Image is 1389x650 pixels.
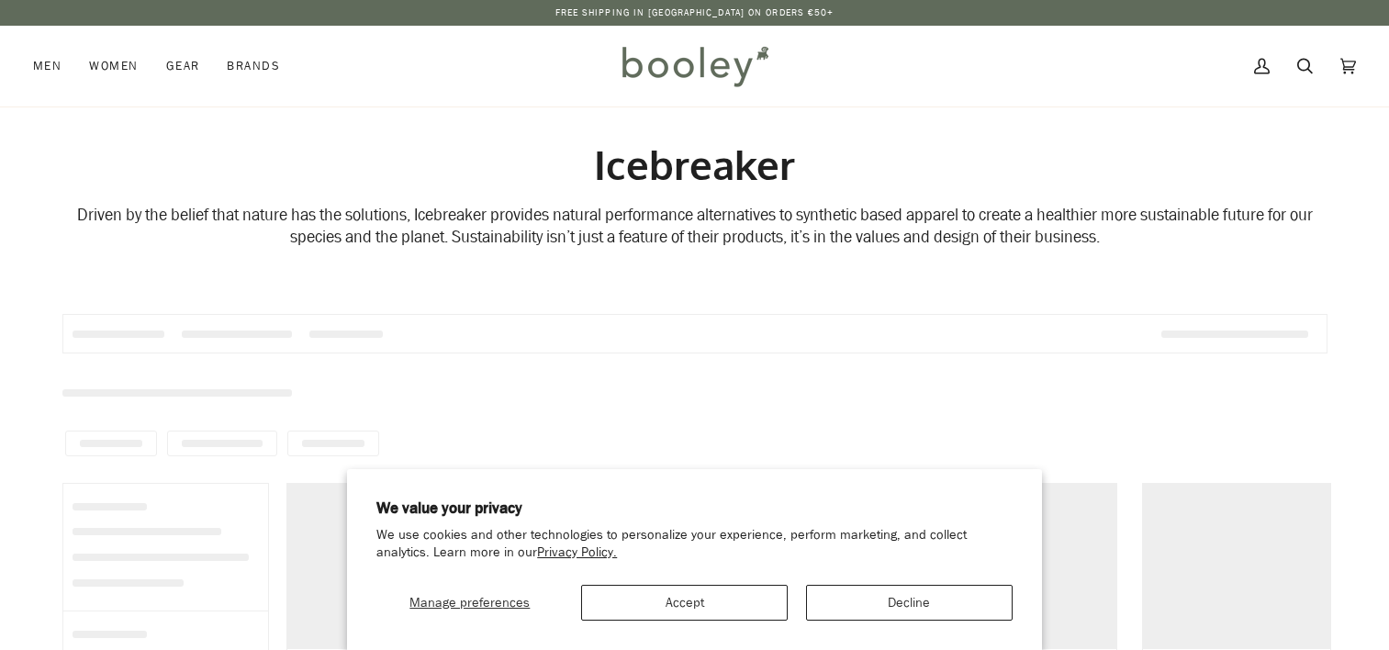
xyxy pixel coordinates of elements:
button: Manage preferences [376,585,563,621]
p: We use cookies and other technologies to personalize your experience, perform marketing, and coll... [376,527,1013,562]
p: Free Shipping in [GEOGRAPHIC_DATA] on Orders €50+ [555,6,835,20]
span: Men [33,57,62,75]
a: Brands [213,26,294,106]
a: Men [33,26,75,106]
a: Women [75,26,151,106]
a: Gear [152,26,214,106]
h2: We value your privacy [376,499,1013,519]
button: Accept [581,585,788,621]
h1: Icebreaker [62,140,1327,190]
span: Gear [166,57,200,75]
p: Driven by the belief that nature has the solutions, Icebreaker provides natural performance alter... [62,205,1327,250]
img: Booley [614,39,775,93]
a: Privacy Policy. [537,544,617,561]
span: Manage preferences [409,594,530,611]
span: Women [89,57,138,75]
button: Decline [806,585,1013,621]
span: Brands [227,57,280,75]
